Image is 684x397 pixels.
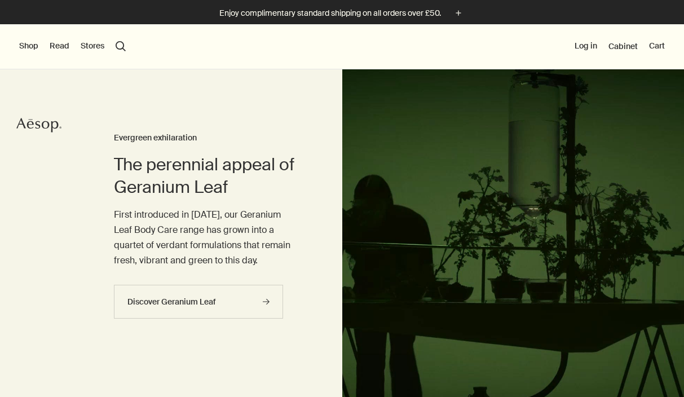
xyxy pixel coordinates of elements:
a: Discover Geranium Leaf [114,285,283,319]
p: Enjoy complimentary standard shipping on all orders over £50. [219,7,441,19]
button: Shop [19,41,38,52]
a: Cabinet [608,41,638,51]
p: First introduced in [DATE], our Geranium Leaf Body Care range has grown into a quartet of verdant... [114,207,297,268]
nav: supplementary [575,24,665,69]
a: Aesop [16,117,61,136]
button: Open search [116,41,126,51]
nav: primary [19,24,126,69]
button: Read [50,41,69,52]
button: Enjoy complimentary standard shipping on all orders over £50. [219,7,465,20]
h3: Evergreen exhilaration [114,131,297,145]
svg: Aesop [16,117,61,134]
button: Log in [575,41,597,52]
button: Stores [81,41,104,52]
button: Cart [649,41,665,52]
h2: The perennial appeal of Geranium Leaf [114,153,297,198]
